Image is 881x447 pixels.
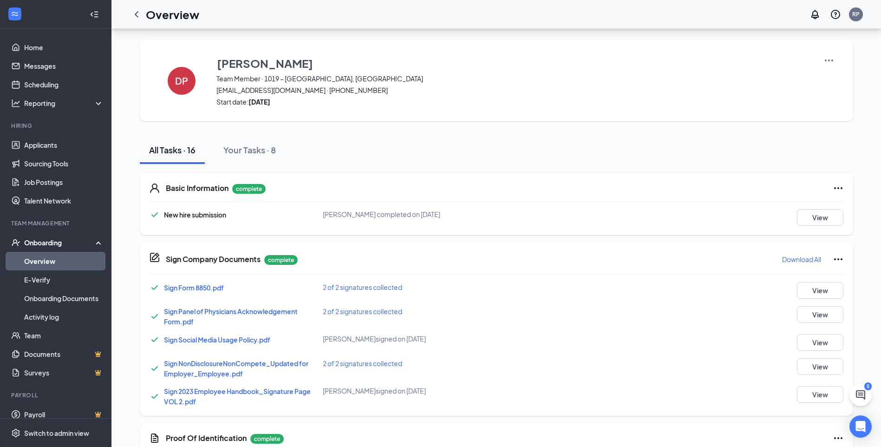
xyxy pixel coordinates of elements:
div: RP [852,10,860,18]
div: 5 [864,382,872,390]
a: Sourcing Tools [24,154,104,173]
a: Messages [24,57,104,75]
svg: ChatActive [855,389,866,401]
button: [PERSON_NAME] [216,55,812,72]
a: Sign Form 8850.pdf [164,283,224,292]
img: More Actions [823,55,835,66]
div: Hiring [11,122,102,130]
a: Overview [24,252,104,270]
svg: Checkmark [149,363,160,374]
a: Team [24,326,104,345]
a: Sign NonDisclosureNonCompete_Updated for Employer_Employee.pdf [164,359,308,378]
a: Talent Network [24,191,104,210]
svg: User [149,183,160,194]
svg: Ellipses [833,183,844,194]
svg: Checkmark [149,282,160,293]
p: complete [250,434,284,444]
svg: Analysis [11,99,20,108]
svg: Collapse [90,10,99,19]
div: Open Intercom Messenger [849,415,872,438]
a: Sign 2023 Employee Handbook_Signature Page VOL 2.pdf [164,387,311,406]
svg: CompanyDocumentIcon [149,252,160,263]
div: Reporting [24,99,104,108]
button: View [797,358,843,375]
svg: CustomFormIcon [149,433,160,444]
a: Onboarding Documents [24,289,104,308]
h5: Proof Of Identification [166,433,247,443]
span: Team Member · 1019 – [GEOGRAPHIC_DATA], [GEOGRAPHIC_DATA] [216,74,812,83]
div: Onboarding [24,238,96,247]
p: complete [264,255,298,265]
svg: ChevronLeft [131,9,142,20]
p: Download All [782,255,821,264]
a: Job Postings [24,173,104,191]
div: Team Management [11,219,102,227]
button: View [797,334,843,351]
span: 2 of 2 signatures collected [323,359,402,368]
h4: DP [175,78,188,84]
button: ChatActive [849,384,872,406]
svg: Checkmark [149,209,160,220]
a: Activity log [24,308,104,326]
span: Start date: [216,97,812,106]
button: Download All [782,252,822,267]
div: [PERSON_NAME] signed on [DATE] [323,386,555,395]
button: View [797,209,843,226]
svg: WorkstreamLogo [10,9,20,19]
button: View [797,386,843,403]
svg: Ellipses [833,433,844,444]
a: Home [24,38,104,57]
a: DocumentsCrown [24,345,104,363]
a: Sign Social Media Usage Policy.pdf [164,335,270,344]
div: Switch to admin view [24,428,89,438]
svg: Settings [11,428,20,438]
h5: Basic Information [166,183,228,193]
svg: UserCheck [11,238,20,247]
button: View [797,282,843,299]
div: All Tasks · 16 [149,144,196,156]
span: 2 of 2 signatures collected [323,283,402,291]
svg: QuestionInfo [830,9,841,20]
span: [PERSON_NAME] completed on [DATE] [323,210,440,218]
a: PayrollCrown [24,405,104,424]
span: 2 of 2 signatures collected [323,307,402,316]
div: Your Tasks · 8 [223,144,276,156]
svg: Checkmark [149,311,160,322]
h1: Overview [146,7,199,22]
h5: Sign Company Documents [166,254,261,264]
a: SurveysCrown [24,363,104,382]
h3: [PERSON_NAME] [217,55,313,71]
button: View [797,306,843,323]
strong: [DATE] [248,98,270,106]
svg: Ellipses [833,254,844,265]
svg: Notifications [809,9,821,20]
span: New hire submission [164,210,226,219]
p: complete [232,184,266,194]
a: E-Verify [24,270,104,289]
span: [EMAIL_ADDRESS][DOMAIN_NAME] · [PHONE_NUMBER] [216,85,812,95]
svg: Checkmark [149,391,160,402]
div: Payroll [11,391,102,399]
a: Sign Panel of Physicians Acknowledgement Form.pdf [164,307,298,326]
svg: Checkmark [149,334,160,345]
a: Scheduling [24,75,104,94]
a: Applicants [24,136,104,154]
div: [PERSON_NAME] signed on [DATE] [323,334,555,343]
button: DP [158,55,205,106]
